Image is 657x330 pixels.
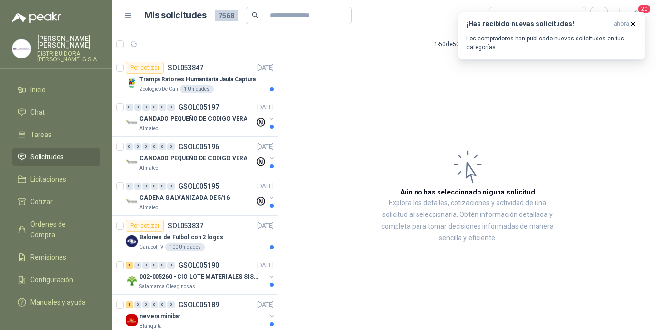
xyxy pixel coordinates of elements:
[142,104,150,111] div: 0
[466,34,637,52] p: Los compradores han publicado nuevas solicitudes en tus categorías.
[139,164,158,172] p: Almatec
[139,243,163,251] p: Caracol TV
[126,62,164,74] div: Por cotizar
[142,143,150,150] div: 0
[126,235,138,247] img: Company Logo
[257,142,274,152] p: [DATE]
[151,262,158,269] div: 0
[165,243,205,251] div: 100 Unidades
[126,117,138,129] img: Company Logo
[167,262,175,269] div: 0
[628,7,645,24] button: 20
[126,196,138,208] img: Company Logo
[126,262,133,269] div: 1
[151,301,158,308] div: 0
[151,183,158,190] div: 0
[12,215,100,244] a: Órdenes de Compra
[126,220,164,232] div: Por cotizar
[126,156,138,168] img: Company Logo
[112,216,278,255] a: Por cotizarSOL053837[DATE] Company LogoBalones de Futbol con 2 logosCaracol TV100 Unidades
[139,322,162,330] p: Blanquita
[12,39,31,58] img: Company Logo
[614,20,629,28] span: ahora
[142,262,150,269] div: 0
[179,262,219,269] p: GSOL005190
[144,8,207,22] h1: Mis solicitudes
[495,10,516,21] div: Todas
[134,301,141,308] div: 0
[167,183,175,190] div: 0
[126,78,138,89] img: Company Logo
[257,182,274,191] p: [DATE]
[180,85,214,93] div: 1 Unidades
[12,293,100,311] a: Manuales y ayuda
[12,170,100,189] a: Licitaciones
[12,148,100,166] a: Solicitudes
[257,300,274,310] p: [DATE]
[167,143,175,150] div: 0
[168,64,203,71] p: SOL053847
[159,183,166,190] div: 0
[139,283,201,291] p: Salamanca Oleaginosas SAS
[637,4,651,14] span: 20
[126,180,276,212] a: 0 0 0 0 0 0 GSOL005195[DATE] Company LogoCADENA GALVANIZADA DE 5/16Almatec
[159,262,166,269] div: 0
[126,183,133,190] div: 0
[142,183,150,190] div: 0
[458,12,645,60] button: ¡Has recibido nuevas solicitudes!ahora Los compradores han publicado nuevas solicitudes en tus ca...
[30,274,73,285] span: Configuración
[466,20,610,28] h3: ¡Has recibido nuevas solicitudes!
[257,103,274,112] p: [DATE]
[30,107,45,117] span: Chat
[167,104,175,111] div: 0
[159,143,166,150] div: 0
[12,193,100,211] a: Cotizar
[139,194,230,203] p: CADENA GALVANIZADA DE 5/16
[30,297,86,308] span: Manuales y ayuda
[179,104,219,111] p: GSOL005197
[30,174,66,185] span: Licitaciones
[12,12,61,23] img: Logo peakr
[139,272,261,282] p: 002-005260 - CIO LOTE MATERIALES SISTEMA HIDRAULIC
[30,152,64,162] span: Solicitudes
[139,233,223,242] p: Balones de Futbol con 2 logos
[139,154,247,163] p: CANDADO PEQUEÑO DE CODIGO VERA
[126,141,276,172] a: 0 0 0 0 0 0 GSOL005196[DATE] Company LogoCANDADO PEQUEÑO DE CODIGO VERAAlmatec
[30,84,46,95] span: Inicio
[139,115,247,124] p: CANDADO PEQUEÑO DE CODIGO VERA
[139,85,178,93] p: Zoologico De Cali
[126,301,133,308] div: 1
[434,37,498,52] div: 1 - 50 de 5059
[12,125,100,144] a: Tareas
[37,35,100,49] p: [PERSON_NAME] [PERSON_NAME]
[151,143,158,150] div: 0
[134,104,141,111] div: 0
[134,183,141,190] div: 0
[139,125,158,133] p: Almatec
[134,262,141,269] div: 0
[126,259,276,291] a: 1 0 0 0 0 0 GSOL005190[DATE] Company Logo002-005260 - CIO LOTE MATERIALES SISTEMA HIDRAULICSalama...
[167,301,175,308] div: 0
[139,312,180,321] p: nevera minibar
[126,104,133,111] div: 0
[400,187,535,197] h3: Aún no has seleccionado niguna solicitud
[179,143,219,150] p: GSOL005196
[257,221,274,231] p: [DATE]
[215,10,238,21] span: 7568
[12,80,100,99] a: Inicio
[30,252,66,263] span: Remisiones
[252,12,259,19] span: search
[30,196,53,207] span: Cotizar
[12,103,100,121] a: Chat
[257,63,274,73] p: [DATE]
[168,222,203,229] p: SOL053837
[142,301,150,308] div: 0
[126,101,276,133] a: 0 0 0 0 0 0 GSOL005197[DATE] Company LogoCANDADO PEQUEÑO DE CODIGO VERAAlmatec
[376,197,559,244] p: Explora los detalles, cotizaciones y actividad de una solicitud al seleccionarla. Obtén informaci...
[179,301,219,308] p: GSOL005189
[12,248,100,267] a: Remisiones
[12,271,100,289] a: Configuración
[159,301,166,308] div: 0
[30,219,91,240] span: Órdenes de Compra
[139,204,158,212] p: Almatec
